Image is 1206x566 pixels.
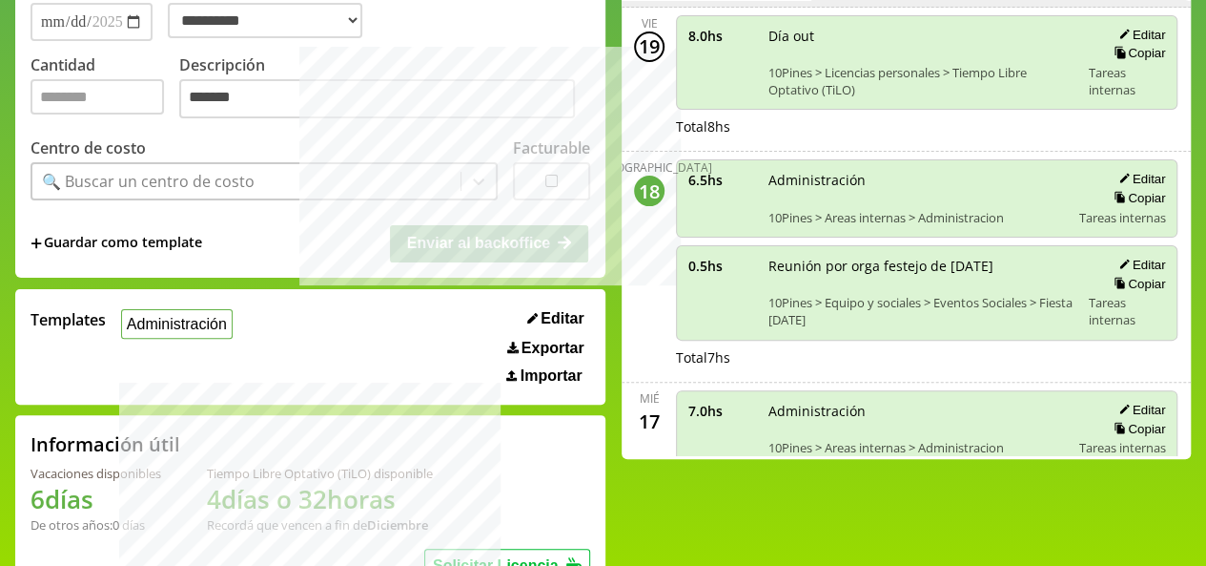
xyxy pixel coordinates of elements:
[639,390,659,407] div: mié
[31,516,161,534] div: De otros años: 0 días
[31,79,164,115] input: Cantidad
[634,31,664,62] div: 19
[179,54,590,124] label: Descripción
[1108,421,1165,437] button: Copiar
[31,233,42,254] span: +
[768,439,1066,456] span: 10Pines > Areas internas > Administracion
[1108,45,1165,61] button: Copiar
[521,340,584,357] span: Exportar
[42,171,255,192] div: 🔍 Buscar un centro de costo
[121,309,233,339] button: Administración
[1113,27,1165,43] button: Editar
[1113,402,1165,418] button: Editar
[367,516,428,534] b: Diciembre
[676,117,1178,136] div: Total 8 hs
[768,209,1066,226] span: 10Pines > Areas internas > Administracion
[1108,190,1165,206] button: Copiar
[688,171,755,189] span: 6.5 hs
[501,339,589,358] button: Exportar
[1108,276,1165,292] button: Copiar
[1089,64,1165,98] span: Tareas internas
[586,159,712,176] div: [DEMOGRAPHIC_DATA]
[688,257,755,275] span: 0.5 hs
[541,310,583,327] span: Editar
[31,233,202,254] span: +Guardar como template
[634,176,664,206] div: 18
[622,1,1191,457] div: scrollable content
[207,516,433,534] div: Recordá que vencen a fin de
[1078,439,1165,456] span: Tareas internas
[521,309,590,328] button: Editar
[676,348,1178,367] div: Total 7 hs
[634,407,664,437] div: 17
[768,294,1074,328] span: 10Pines > Equipo y sociales > Eventos Sociales > Fiesta [DATE]
[31,431,180,457] h2: Información útil
[31,137,146,158] label: Centro de costo
[521,367,583,385] span: Importar
[768,27,1075,45] span: Día out
[31,465,161,482] div: Vacaciones disponibles
[688,402,755,420] span: 7.0 hs
[768,402,1066,420] span: Administración
[168,3,362,38] select: Tipo de hora
[1113,257,1165,273] button: Editar
[31,309,106,330] span: Templates
[207,482,433,516] h1: 4 días o 32 horas
[768,171,1066,189] span: Administración
[641,15,657,31] div: vie
[1113,171,1165,187] button: Editar
[31,54,179,124] label: Cantidad
[179,79,575,119] textarea: Descripción
[207,465,433,482] div: Tiempo Libre Optativo (TiLO) disponible
[31,482,161,516] h1: 6 días
[768,64,1075,98] span: 10Pines > Licencias personales > Tiempo Libre Optativo (TiLO)
[513,137,590,158] label: Facturable
[768,257,1074,275] span: Reunión por orga festejo de [DATE]
[1088,294,1165,328] span: Tareas internas
[1078,209,1165,226] span: Tareas internas
[688,27,755,45] span: 8.0 hs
